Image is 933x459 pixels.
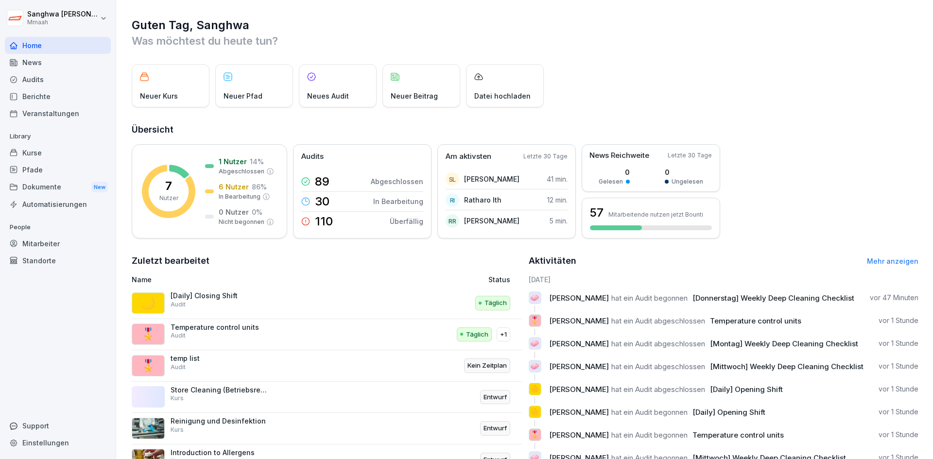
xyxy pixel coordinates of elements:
[530,337,539,350] p: 🧼
[5,105,111,122] a: Veranstaltungen
[391,91,438,101] p: Neuer Beitrag
[549,316,609,325] span: [PERSON_NAME]
[611,385,705,394] span: hat ein Audit abgeschlossen
[140,91,178,101] p: Neuer Kurs
[5,161,111,178] div: Pfade
[550,216,568,226] p: 5 min.
[390,216,423,226] p: Überfällig
[219,182,249,192] p: 6 Nutzer
[611,316,705,325] span: hat ein Audit abgeschlossen
[488,274,510,285] p: Status
[171,386,268,394] p: Store Cleaning (Betriebsreinigung)
[484,298,507,308] p: Täglich
[252,182,267,192] p: 86 %
[611,430,688,440] span: hat ein Audit begonnen
[672,177,703,186] p: Ungelesen
[523,152,568,161] p: Letzte 30 Tage
[27,19,98,26] p: Mmaah
[132,350,522,382] a: 🎖️temp listAuditKein Zeitplan
[611,293,688,303] span: hat ein Audit begonnen
[464,174,519,184] p: [PERSON_NAME]
[446,151,491,162] p: Am aktivsten
[132,123,918,136] h2: Übersicht
[549,408,609,417] span: [PERSON_NAME]
[549,362,609,371] span: [PERSON_NAME]
[132,33,918,49] p: Was möchtest du heute tun?
[5,434,111,451] div: Einstellungen
[141,357,155,374] p: 🎖️
[5,235,111,252] a: Mitarbeiter
[530,314,539,327] p: 🎖️
[549,339,609,348] span: [PERSON_NAME]
[484,424,507,433] p: Entwurf
[159,194,178,203] p: Nutzer
[5,178,111,196] div: Dokumente
[5,71,111,88] a: Audits
[224,91,262,101] p: Neuer Pfad
[464,216,519,226] p: [PERSON_NAME]
[590,204,604,221] h3: 57
[171,363,186,372] p: Audit
[467,361,507,371] p: Kein Zeitplan
[132,254,522,268] h2: Zuletzt bearbeitet
[171,417,268,425] p: Reinigung und Desinfektion
[315,216,333,227] p: 110
[5,54,111,71] div: News
[446,214,459,228] div: RR
[132,413,522,444] a: Reinigung und DesinfektionKursEntwurf
[879,339,918,348] p: vor 1 Stunde
[500,330,507,340] p: +1
[710,385,783,394] span: [Daily] Opening Shift
[27,10,98,18] p: Sanghwa [PERSON_NAME]
[599,177,623,186] p: Gelesen
[608,211,703,218] p: Mitarbeitende nutzen jetzt Bounti
[879,407,918,417] p: vor 1 Stunde
[611,362,705,371] span: hat ein Audit abgeschlossen
[547,174,568,184] p: 41 min.
[315,176,329,187] p: 89
[132,274,376,285] p: Name
[879,361,918,371] p: vor 1 Stunde
[171,291,268,300] p: [Daily] Closing Shift
[171,300,186,309] p: Audit
[132,382,522,413] a: Store Cleaning (Betriebsreinigung)KursEntwurf
[5,196,111,213] a: Automatisierungen
[530,291,539,305] p: 🧼
[141,325,155,343] p: 🎖️
[315,196,329,207] p: 30
[530,359,539,373] p: 🧼
[710,316,801,325] span: Temperature control units
[464,195,501,205] p: Ratharo Ith
[446,193,459,207] div: RI
[219,167,264,176] p: Abgeschlossen
[219,218,264,226] p: Nicht begonnen
[171,354,268,363] p: temp list
[530,428,539,442] p: 🎖️
[529,254,576,268] h2: Aktivitäten
[529,274,919,285] h6: [DATE]
[5,129,111,144] p: Library
[668,151,712,160] p: Letzte 30 Tage
[466,330,488,340] p: Täglich
[710,362,864,371] span: [Mittwoch] Weekly Deep Cleaning Checklist
[5,88,111,105] a: Berichte
[5,252,111,269] div: Standorte
[692,293,854,303] span: [Donnerstag] Weekly Deep Cleaning Checklist
[692,408,765,417] span: [Daily] Opening Shift
[252,207,262,217] p: 0 %
[132,288,522,319] a: 🌙[Daily] Closing ShiftAuditTäglich
[165,180,172,192] p: 7
[549,385,609,394] span: [PERSON_NAME]
[219,156,247,167] p: 1 Nutzer
[141,294,155,312] p: 🌙
[5,37,111,54] a: Home
[692,430,784,440] span: Temperature control units
[5,220,111,235] p: People
[484,392,507,402] p: Entwurf
[867,257,918,265] a: Mehr anzeigen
